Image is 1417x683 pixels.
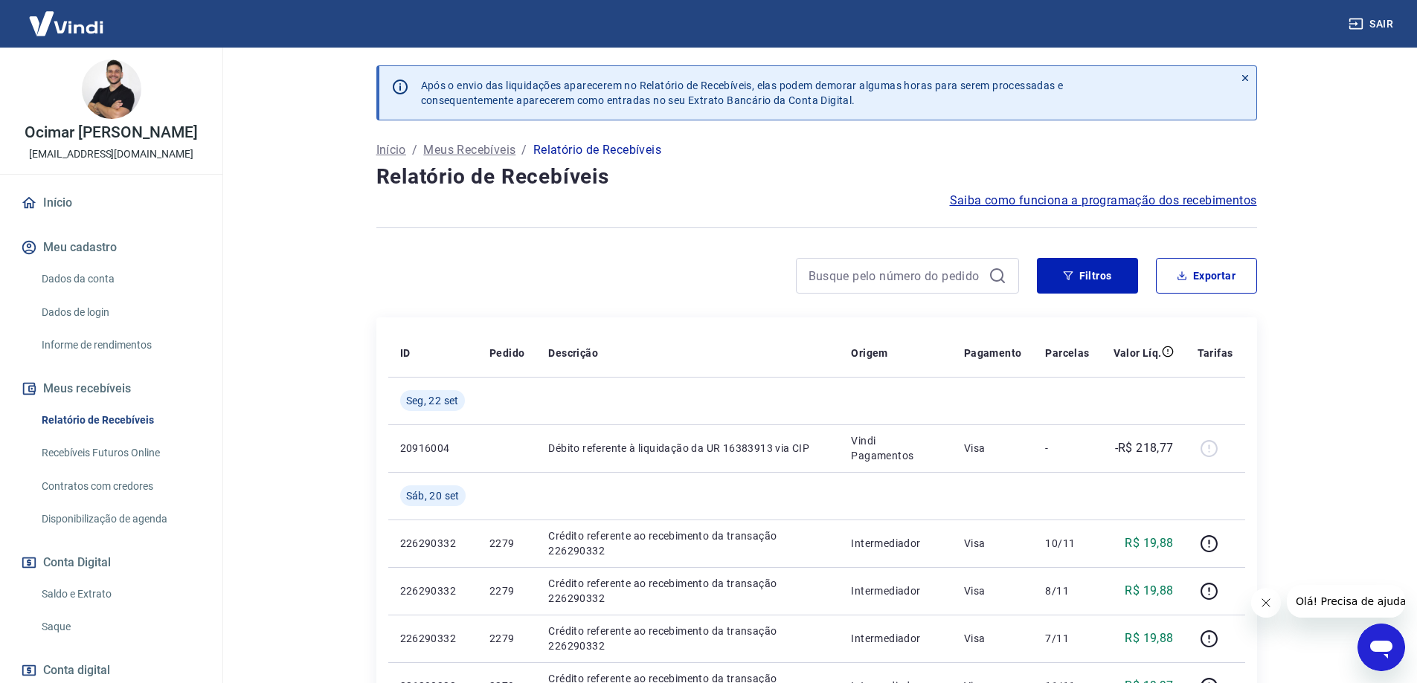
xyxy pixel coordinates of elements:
[851,583,939,598] p: Intermediador
[400,536,466,551] p: 226290332
[489,346,524,360] p: Pedido
[489,631,524,646] p: 2279
[521,141,527,159] p: /
[400,631,466,646] p: 226290332
[964,346,1022,360] p: Pagamento
[489,536,524,551] p: 2279
[1045,536,1089,551] p: 10/11
[400,346,411,360] p: ID
[964,441,1022,456] p: Visa
[406,393,459,408] span: Seg, 22 set
[1346,10,1399,38] button: Sair
[548,346,598,360] p: Descrição
[1198,346,1233,360] p: Tarifas
[1114,346,1162,360] p: Valor Líq.
[809,265,983,287] input: Busque pelo número do pedido
[43,660,110,681] span: Conta digital
[1357,624,1405,671] iframe: Botão para abrir a janela de mensagens
[421,78,1064,108] p: Após o envio das liquidações aparecerem no Relatório de Recebíveis, elas podem demorar algumas ho...
[964,631,1022,646] p: Visa
[548,624,827,653] p: Crédito referente ao recebimento da transação 226290332
[36,405,205,436] a: Relatório de Recebíveis
[9,10,125,22] span: Olá! Precisa de ajuda?
[851,631,939,646] p: Intermediador
[964,536,1022,551] p: Visa
[1045,631,1089,646] p: 7/11
[400,583,466,598] p: 226290332
[548,576,827,606] p: Crédito referente ao recebimento da transação 226290332
[36,579,205,609] a: Saldo e Extrato
[406,488,460,503] span: Sáb, 20 set
[18,1,115,46] img: Vindi
[29,146,193,162] p: [EMAIL_ADDRESS][DOMAIN_NAME]
[423,141,515,159] a: Meus Recebíveis
[533,141,661,159] p: Relatório de Recebíveis
[18,187,205,219] a: Início
[36,297,205,328] a: Dados de login
[950,192,1257,210] a: Saiba como funciona a programação dos recebimentos
[1045,441,1089,456] p: -
[36,612,205,642] a: Saque
[82,59,141,119] img: a2e542bc-1054-4b2e-82fa-4e2c783173f8.jpeg
[18,546,205,579] button: Conta Digital
[36,504,205,534] a: Disponibilização de agenda
[36,471,205,502] a: Contratos com credores
[376,162,1257,192] h4: Relatório de Recebíveis
[1251,588,1281,618] iframe: Fechar mensagem
[964,583,1022,598] p: Visa
[489,583,524,598] p: 2279
[412,141,417,159] p: /
[1287,585,1405,618] iframe: Mensagem da empresa
[548,441,827,456] p: Débito referente à liquidação da UR 16383913 via CIP
[36,330,205,360] a: Informe de rendimentos
[36,438,205,468] a: Recebíveis Futuros Online
[376,141,406,159] a: Início
[18,231,205,264] button: Meu cadastro
[1115,439,1174,457] p: -R$ 218,77
[851,346,887,360] p: Origem
[400,441,466,456] p: 20916004
[548,528,827,558] p: Crédito referente ao recebimento da transação 226290332
[25,125,197,140] p: Ocimar [PERSON_NAME]
[851,536,939,551] p: Intermediador
[1125,582,1173,600] p: R$ 19,88
[1045,346,1089,360] p: Parcelas
[1125,534,1173,552] p: R$ 19,88
[1045,583,1089,598] p: 8/11
[36,264,205,294] a: Dados da conta
[1125,629,1173,647] p: R$ 19,88
[1037,258,1138,294] button: Filtros
[18,372,205,405] button: Meus recebíveis
[851,433,939,463] p: Vindi Pagamentos
[1156,258,1257,294] button: Exportar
